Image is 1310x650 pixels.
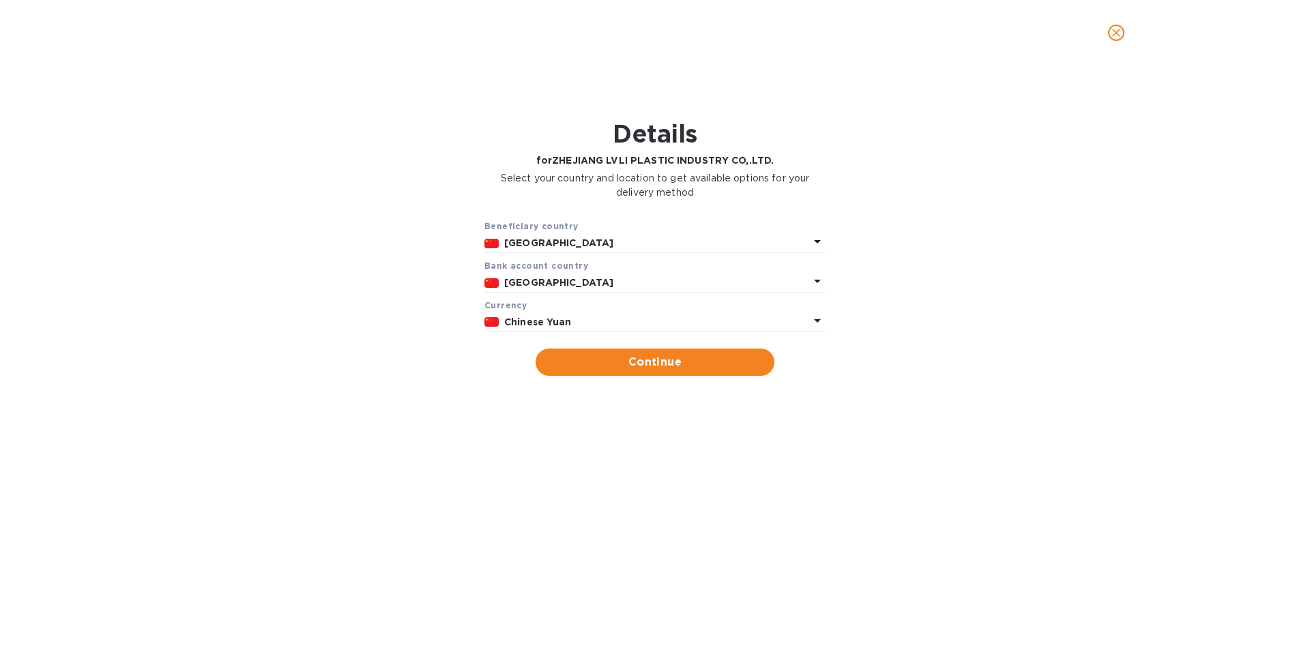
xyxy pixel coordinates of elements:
span: Continue [547,354,763,370]
img: CN [484,278,499,288]
b: [GEOGRAPHIC_DATA] [504,277,613,288]
b: for ZHEJIANG LVLI PLASTIC INDUSTRY CO,.LTD. [536,155,774,166]
h1: Details [484,119,826,148]
p: Select your country and location to get available options for your delivery method [484,171,826,200]
img: CNY [484,317,499,327]
button: close [1100,16,1133,49]
img: CN [484,239,499,248]
b: [GEOGRAPHIC_DATA] [504,237,613,248]
b: Currency [484,300,527,310]
b: Chinese Yuan [504,316,572,327]
b: Beneficiary country [484,221,579,231]
button: Continue [536,349,774,376]
b: Bank account cоuntry [484,261,588,271]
